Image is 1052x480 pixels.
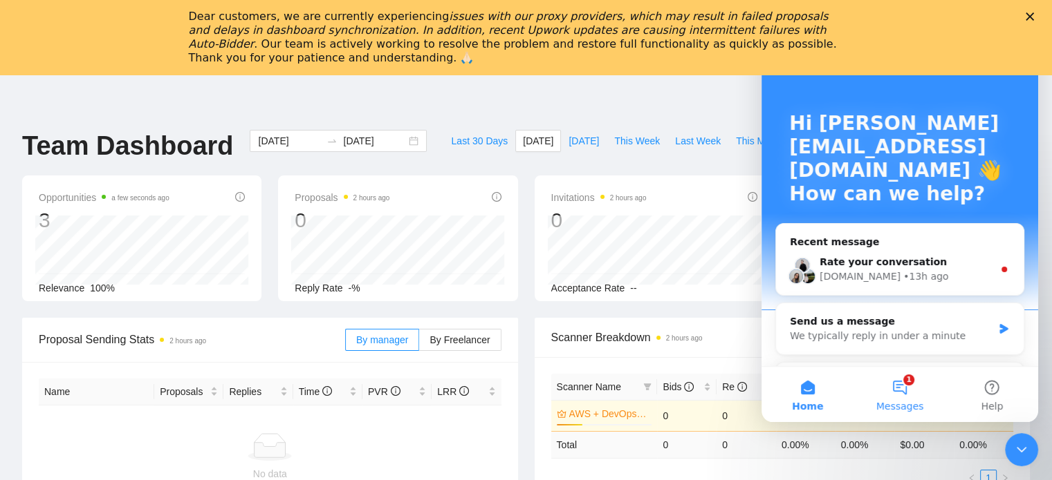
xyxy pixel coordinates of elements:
span: -- [630,282,636,294]
th: Proposals [154,378,223,405]
span: crown [557,409,566,419]
span: filter [643,383,652,391]
span: Scanner Name [557,381,621,392]
div: 0 [295,207,389,233]
span: [DATE] [569,133,599,148]
span: filter [640,376,654,397]
iframe: Intercom live chat [1005,433,1038,466]
span: Invitations [551,189,647,206]
time: 2 hours ago [610,194,647,202]
td: 0 [657,400,717,431]
span: This Week [614,133,660,148]
span: This Month [736,133,784,148]
span: Replies [229,384,277,399]
button: Last Week [667,130,728,152]
span: info-circle [492,192,501,202]
span: to [326,135,338,146]
h1: Team Dashboard [22,130,233,162]
time: 2 hours ago [666,334,703,342]
th: Replies [223,378,293,405]
span: info-circle [322,386,332,396]
span: By manager [356,334,408,345]
span: Last 30 Days [451,133,508,148]
span: By Freelancer [430,334,490,345]
button: Last 30 Days [443,130,515,152]
td: 0.00 % [776,431,836,458]
button: This Month [728,130,791,152]
div: Close [1026,12,1040,21]
iframe: Intercom live chat [762,14,1038,422]
div: Dear customers, we are currently experiencing . Our team is actively working to resolve the probl... [189,10,842,65]
time: 2 hours ago [353,194,390,202]
span: info-circle [235,192,245,202]
span: Last Week [675,133,721,148]
td: Total [551,431,658,458]
i: issues with our proxy providers, which may result in failed proposals and delays in dashboard syn... [189,10,829,50]
button: This Week [607,130,667,152]
td: 0.00 % [836,431,895,458]
input: Start date [258,133,321,148]
span: Proposals [295,189,389,206]
span: Reply Rate [295,282,342,294]
td: 0 [717,400,776,431]
time: 2 hours ago [169,337,206,345]
span: Acceptance Rate [551,282,625,294]
td: $ 0.00 [894,431,954,458]
th: Name [39,378,154,405]
span: info-circle [459,386,469,396]
td: 0.00 % [954,431,1013,458]
span: Proposal Sending Stats [39,331,345,348]
span: PVR [368,386,400,397]
span: Relevance [39,282,84,294]
span: info-circle [737,382,747,392]
span: swap-right [326,135,338,146]
span: info-circle [391,386,400,396]
div: 0 [551,207,647,233]
span: Scanner Breakdown [551,329,1014,346]
span: LRR [437,386,469,397]
span: Re [722,381,747,392]
td: 0 [717,431,776,458]
td: 0 [657,431,717,458]
div: 3 [39,207,169,233]
span: Opportunities [39,189,169,206]
span: Time [299,386,332,397]
input: End date [343,133,406,148]
span: info-circle [748,192,757,202]
span: 100% [90,282,115,294]
button: [DATE] [561,130,607,152]
span: -% [349,282,360,294]
span: Bids [663,381,694,392]
time: a few seconds ago [111,194,169,202]
span: [DATE] [523,133,553,148]
a: AWS + DevOps (worldwide) [569,406,649,421]
button: [DATE] [515,130,561,152]
span: info-circle [684,382,694,392]
span: Proposals [160,384,207,399]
